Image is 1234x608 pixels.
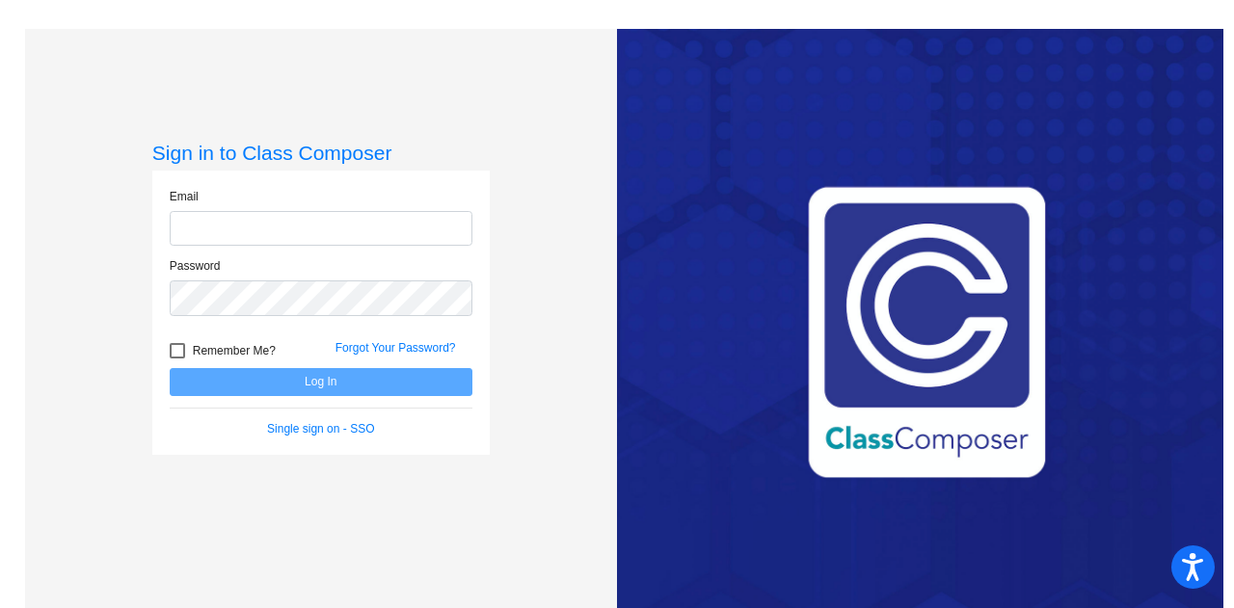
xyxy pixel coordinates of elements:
[193,339,276,362] span: Remember Me?
[170,368,472,396] button: Log In
[335,341,456,355] a: Forgot Your Password?
[267,422,374,436] a: Single sign on - SSO
[170,188,199,205] label: Email
[152,141,490,165] h3: Sign in to Class Composer
[170,257,221,275] label: Password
